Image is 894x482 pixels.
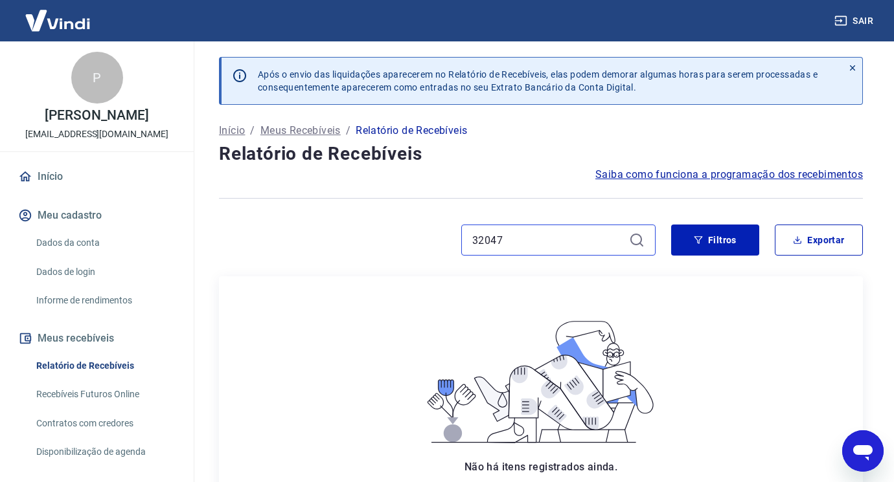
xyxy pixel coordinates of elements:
a: Disponibilização de agenda [31,439,178,465]
button: Sair [832,9,878,33]
input: Busque pelo número do pedido [472,230,624,250]
a: Início [219,123,245,138]
button: Meus recebíveis [16,324,178,353]
p: [PERSON_NAME] [45,109,148,122]
a: Informe de rendimentos [31,287,178,314]
p: / [346,123,350,138]
p: Relatório de Recebíveis [356,123,467,138]
a: Relatório de Recebíveis [31,353,178,379]
a: Saiba como funciona a programação dos recebimentos [595,167,863,182]
iframe: Botão para abrir a janela de mensagens [842,430,884,472]
p: / [250,123,255,138]
p: Após o envio das liquidações aparecerem no Relatório de Recebíveis, elas podem demorar algumas ho... [258,68,818,94]
h4: Relatório de Recebíveis [219,141,863,167]
button: Exportar [775,225,863,256]
p: [EMAIL_ADDRESS][DOMAIN_NAME] [25,127,168,141]
img: Vindi [16,1,100,40]
a: Recebíveis Futuros Online [31,381,178,408]
button: Meu cadastro [16,201,178,230]
a: Início [16,162,178,191]
a: Dados de login [31,259,178,285]
span: Não há itens registrados ainda. [464,461,617,473]
div: P [71,52,123,104]
a: Contratos com credores [31,410,178,437]
button: Filtros [671,225,759,256]
a: Dados da conta [31,230,178,256]
a: Meus Recebíveis [260,123,341,138]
